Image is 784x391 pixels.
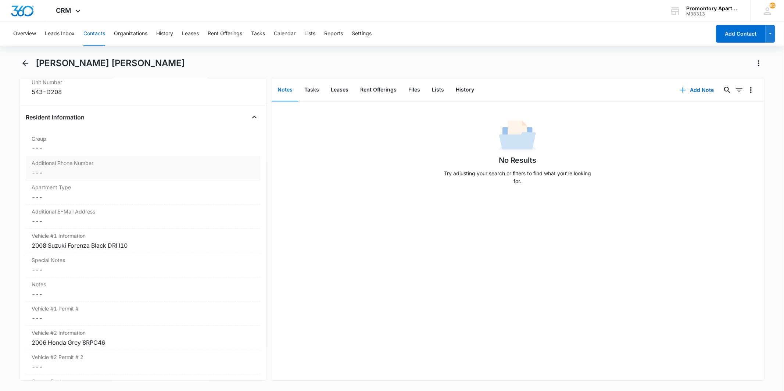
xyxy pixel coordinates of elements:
div: notifications count [770,3,776,8]
span: 61 [770,3,776,8]
div: Unit Number543-D208 [26,75,260,99]
label: Vehicle #1 Information [32,232,254,240]
label: Group [32,135,254,143]
span: CRM [56,7,72,14]
h4: Resident Information [26,113,85,122]
label: Garage Renter [32,377,254,385]
button: Add Note [673,81,722,99]
div: Apartment Type--- [26,180,260,205]
div: Additional Phone Number--- [26,156,260,180]
button: Search... [722,84,733,96]
div: account id [686,11,740,17]
label: Vehicle #1 Permit # [32,305,254,312]
div: Vehicle #2 Information2006 Honda Grey 8RPC46 [26,326,260,350]
button: Lists [426,79,450,101]
label: Vehicle #2 Information [32,329,254,337]
button: Leads Inbox [45,22,75,46]
dd: --- [32,193,254,201]
button: Tasks [298,79,325,101]
label: Additional Phone Number [32,159,254,167]
label: Notes [32,280,254,288]
dd: --- [32,290,254,298]
button: Organizations [114,22,147,46]
button: History [156,22,173,46]
dd: --- [32,168,254,177]
button: Rent Offerings [208,22,242,46]
button: History [450,79,480,101]
button: Settings [352,22,372,46]
div: Vehicle #1 Information2008 Suzuki Forenza Black DRI I10 [26,229,260,253]
button: Calendar [274,22,296,46]
button: Tasks [251,22,265,46]
dd: --- [32,314,254,323]
button: Add Contact [716,25,766,43]
label: Apartment Type [32,183,254,191]
label: Unit Number [32,78,254,86]
p: Try adjusting your search or filters to find what you’re looking for. [440,169,595,185]
dd: --- [32,144,254,153]
label: Special Notes [32,256,254,264]
button: Close [248,111,260,123]
button: Lists [304,22,315,46]
button: Filters [733,84,745,96]
dd: --- [32,217,254,226]
div: 2006 Honda Grey 8RPC46 [32,338,254,347]
button: Leases [325,79,354,101]
button: Leases [182,22,199,46]
h1: [PERSON_NAME] [PERSON_NAME] [36,58,185,69]
div: Additional E-Mail Address--- [26,205,260,229]
button: Notes [272,79,298,101]
button: Files [402,79,426,101]
img: No Data [499,118,536,155]
button: Reports [324,22,343,46]
div: 2008 Suzuki Forenza Black DRI I10 [32,241,254,250]
div: account name [686,6,740,11]
button: Actions [753,57,765,69]
h1: No Results [499,155,537,166]
div: Group--- [26,132,260,156]
button: Contacts [83,22,105,46]
div: Vehicle #1 Permit #--- [26,302,260,326]
div: Vehicle #2 Permit # 2--- [26,350,260,374]
dd: --- [32,265,254,274]
label: Vehicle #2 Permit # 2 [32,353,254,361]
dd: --- [32,362,254,371]
button: Back [19,57,31,69]
button: Rent Offerings [354,79,402,101]
button: Overview [13,22,36,46]
label: Additional E-Mail Address [32,208,254,215]
div: 543-D208 [32,87,254,96]
div: Notes--- [26,277,260,302]
div: Special Notes--- [26,253,260,277]
button: Overflow Menu [745,84,757,96]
